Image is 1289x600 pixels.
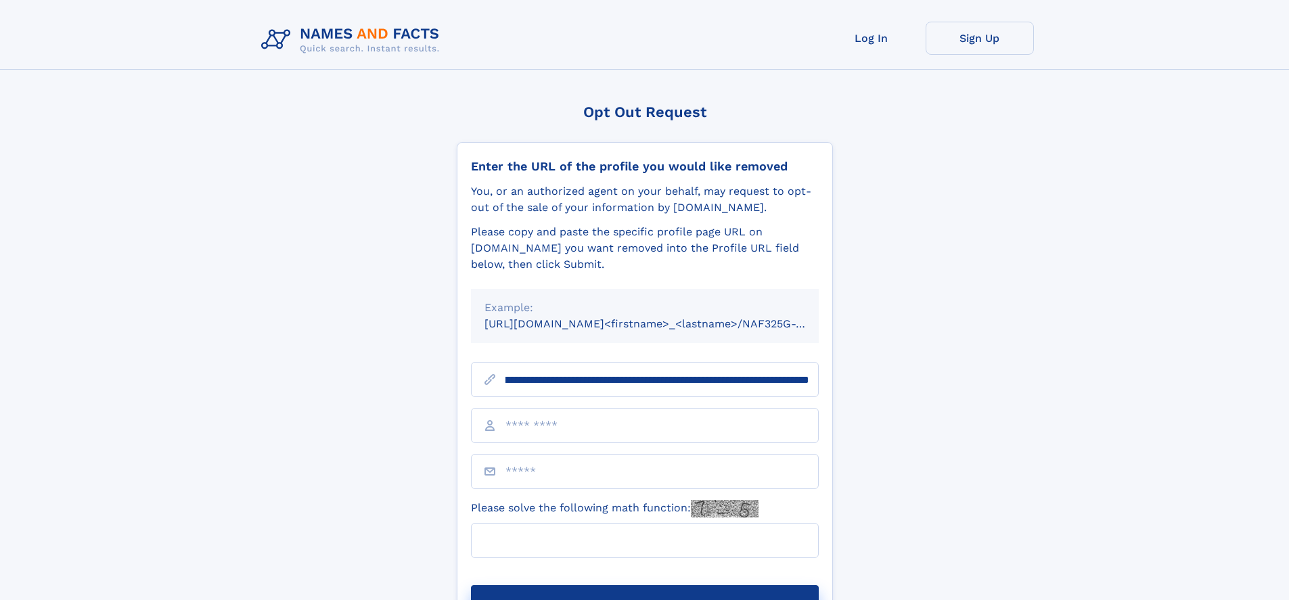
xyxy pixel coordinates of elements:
[926,22,1034,55] a: Sign Up
[471,183,819,216] div: You, or an authorized agent on your behalf, may request to opt-out of the sale of your informatio...
[471,224,819,273] div: Please copy and paste the specific profile page URL on [DOMAIN_NAME] you want removed into the Pr...
[817,22,926,55] a: Log In
[256,22,451,58] img: Logo Names and Facts
[457,103,833,120] div: Opt Out Request
[471,500,759,517] label: Please solve the following math function:
[484,317,844,330] small: [URL][DOMAIN_NAME]<firstname>_<lastname>/NAF325G-xxxxxxxx
[471,159,819,174] div: Enter the URL of the profile you would like removed
[484,300,805,316] div: Example:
